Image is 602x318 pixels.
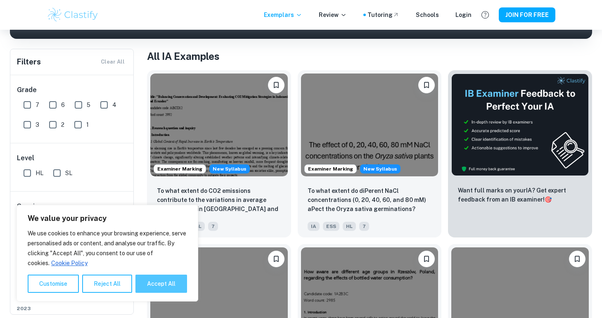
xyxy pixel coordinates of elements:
button: Please log in to bookmark exemplars [569,251,585,267]
div: Starting from the May 2026 session, the ESS IA requirements have changed. We created this exempla... [209,164,250,173]
button: Please log in to bookmark exemplars [268,251,284,267]
p: To what extent do diPerent NaCl concentrations (0, 20, 40, 60, and 80 mM) aPect the Oryza sativa ... [308,186,432,214]
button: Please log in to bookmark exemplars [418,77,435,93]
span: ESS [323,222,339,231]
a: Examiner MarkingStarting from the May 2026 session, the ESS IA requirements have changed. We crea... [298,70,442,237]
span: 3 [36,120,39,129]
button: Please log in to bookmark exemplars [418,251,435,267]
a: ThumbnailWant full marks on yourIA? Get expert feedback from an IB examiner! [448,70,592,237]
span: 4 [112,100,116,109]
button: Reject All [82,275,132,293]
span: Examiner Marking [154,165,206,173]
button: JOIN FOR FREE [499,7,555,22]
span: SL [65,168,72,178]
h6: Level [17,153,128,163]
span: New Syllabus [209,164,250,173]
span: 7 [36,100,39,109]
span: 6 [61,100,65,109]
a: Login [455,10,472,19]
span: 5 [87,100,90,109]
span: Examiner Marking [305,165,356,173]
p: Exemplars [264,10,302,19]
p: Want full marks on your IA ? Get expert feedback from an IB examiner! [458,186,582,204]
div: We value your privacy [17,205,198,301]
div: Starting from the May 2026 session, the ESS IA requirements have changed. We created this exempla... [360,164,401,173]
a: Tutoring [367,10,399,19]
button: Help and Feedback [478,8,492,22]
span: 7 [359,222,369,231]
span: IA [308,222,320,231]
button: Customise [28,275,79,293]
span: 7 [208,222,218,231]
a: Examiner MarkingStarting from the May 2026 session, the ESS IA requirements have changed. We crea... [147,70,291,237]
p: We value your privacy [28,214,187,223]
span: 2 [61,120,64,129]
span: 1 [86,120,89,129]
a: Cookie Policy [51,259,88,267]
img: Clastify logo [47,7,99,23]
img: Thumbnail [451,74,589,176]
p: Review [319,10,347,19]
p: We use cookies to enhance your browsing experience, serve personalised ads or content, and analys... [28,228,187,268]
a: Schools [416,10,439,19]
h6: Session [17,202,128,218]
span: New Syllabus [360,164,401,173]
h6: Grade [17,85,128,95]
span: 2023 [17,305,128,312]
span: HL [36,168,43,178]
p: To what extent do CO2 emissions contribute to the variations in average temperatures in Indonesia... [157,186,281,214]
span: HL [343,222,356,231]
span: 🎯 [545,196,552,203]
button: Accept All [135,275,187,293]
h6: Filters [17,56,41,68]
span: SL [192,222,205,231]
img: ESS IA example thumbnail: To what extent do diPerent NaCl concentr [301,74,438,176]
img: ESS IA example thumbnail: To what extent do CO2 emissions contribu [150,74,288,176]
h1: All IA Examples [147,49,592,64]
button: Please log in to bookmark exemplars [268,77,284,93]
